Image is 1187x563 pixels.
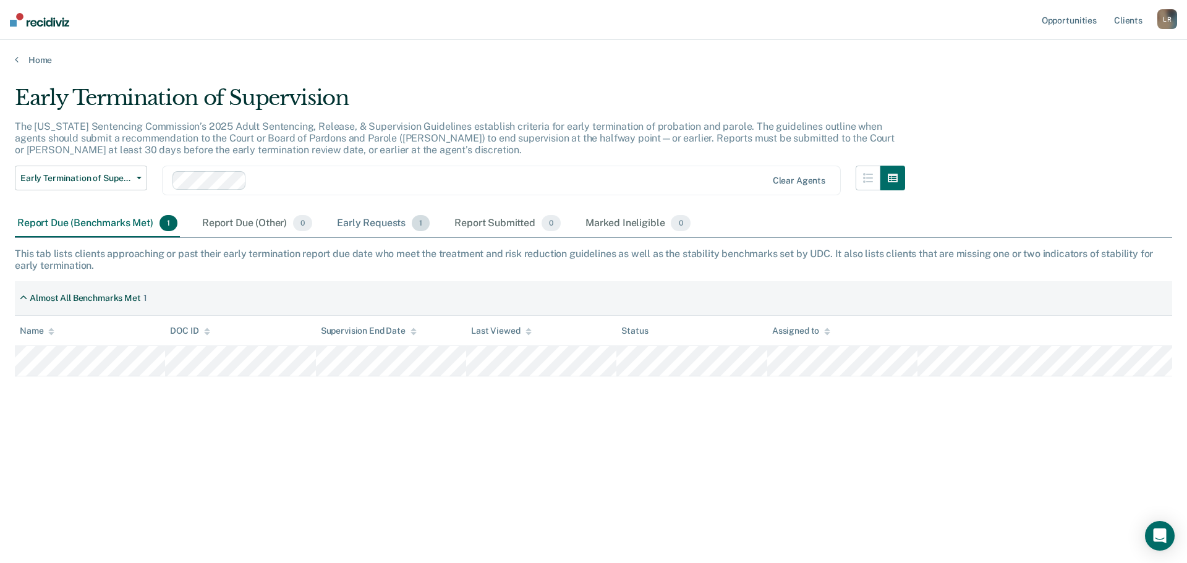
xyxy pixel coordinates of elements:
span: 0 [293,215,312,231]
div: This tab lists clients approaching or past their early termination report due date who meet the t... [15,248,1172,271]
div: Assigned to [772,326,830,336]
span: 0 [542,215,561,231]
button: LR [1157,9,1177,29]
div: Almost All Benchmarks Met1 [15,288,152,308]
span: 1 [412,215,430,231]
div: Status [621,326,648,336]
div: Last Viewed [471,326,531,336]
span: Early Termination of Supervision [20,173,132,184]
div: Marked Ineligible0 [583,210,693,237]
p: The [US_STATE] Sentencing Commission’s 2025 Adult Sentencing, Release, & Supervision Guidelines e... [15,121,895,156]
button: Early Termination of Supervision [15,166,147,190]
div: Report Submitted0 [452,210,563,237]
div: Open Intercom Messenger [1145,521,1175,551]
div: 1 [143,293,147,303]
div: Early Requests1 [334,210,432,237]
span: 0 [671,215,690,231]
div: L R [1157,9,1177,29]
div: Name [20,326,54,336]
a: Home [15,54,1172,66]
div: Supervision End Date [321,326,417,336]
div: DOC ID [170,326,210,336]
div: Report Due (Benchmarks Met)1 [15,210,180,237]
div: Almost All Benchmarks Met [30,293,141,303]
div: Report Due (Other)0 [200,210,315,237]
div: Clear agents [773,176,825,186]
div: Early Termination of Supervision [15,85,905,121]
span: 1 [160,215,177,231]
img: Recidiviz [10,13,69,27]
